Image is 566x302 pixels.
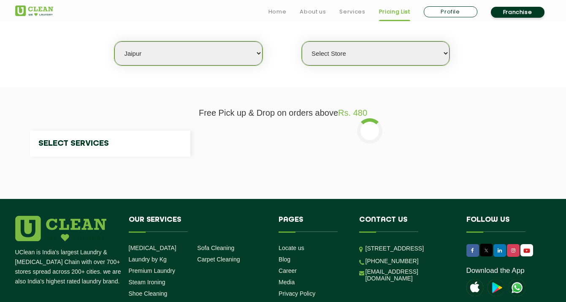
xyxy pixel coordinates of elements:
h4: Pages [279,216,347,232]
a: Privacy Policy [279,290,315,297]
img: apple-icon.png [466,279,483,296]
a: Steam Ironing [129,279,165,286]
img: logo.png [15,216,106,241]
p: Free Pick up & Drop on orders above [15,108,551,118]
a: Services [339,7,365,17]
a: Download the App [466,267,525,275]
a: Franchise [491,7,544,18]
a: Pricing List [379,7,410,17]
h4: Follow us [466,216,541,232]
a: About us [300,7,326,17]
a: Laundry by Kg [129,256,167,263]
a: [EMAIL_ADDRESS][DOMAIN_NAME] [366,268,454,282]
a: Carpet Cleaning [197,256,240,263]
a: Media [279,279,295,286]
h4: Our Services [129,216,266,232]
img: playstoreicon.png [487,279,504,296]
a: Sofa Cleaning [197,245,234,251]
p: [STREET_ADDRESS] [366,244,454,253]
a: [PHONE_NUMBER] [366,258,419,264]
img: UClean Laundry and Dry Cleaning [15,5,53,16]
h4: Contact us [359,216,454,232]
a: Locate us [279,245,304,251]
img: UClean Laundry and Dry Cleaning [509,279,525,296]
a: Profile [424,6,477,17]
h4: Select Services [30,131,190,157]
p: UClean is India's largest Laundry & [MEDICAL_DATA] Chain with over 700+ stores spread across 200+... [15,248,122,286]
a: Premium Laundry [129,267,176,274]
a: Home [268,7,287,17]
a: Blog [279,256,290,263]
a: Shoe Cleaning [129,290,168,297]
a: [MEDICAL_DATA] [129,245,176,251]
a: Career [279,267,297,274]
img: UClean Laundry and Dry Cleaning [521,246,532,255]
span: Rs. 480 [338,108,367,117]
